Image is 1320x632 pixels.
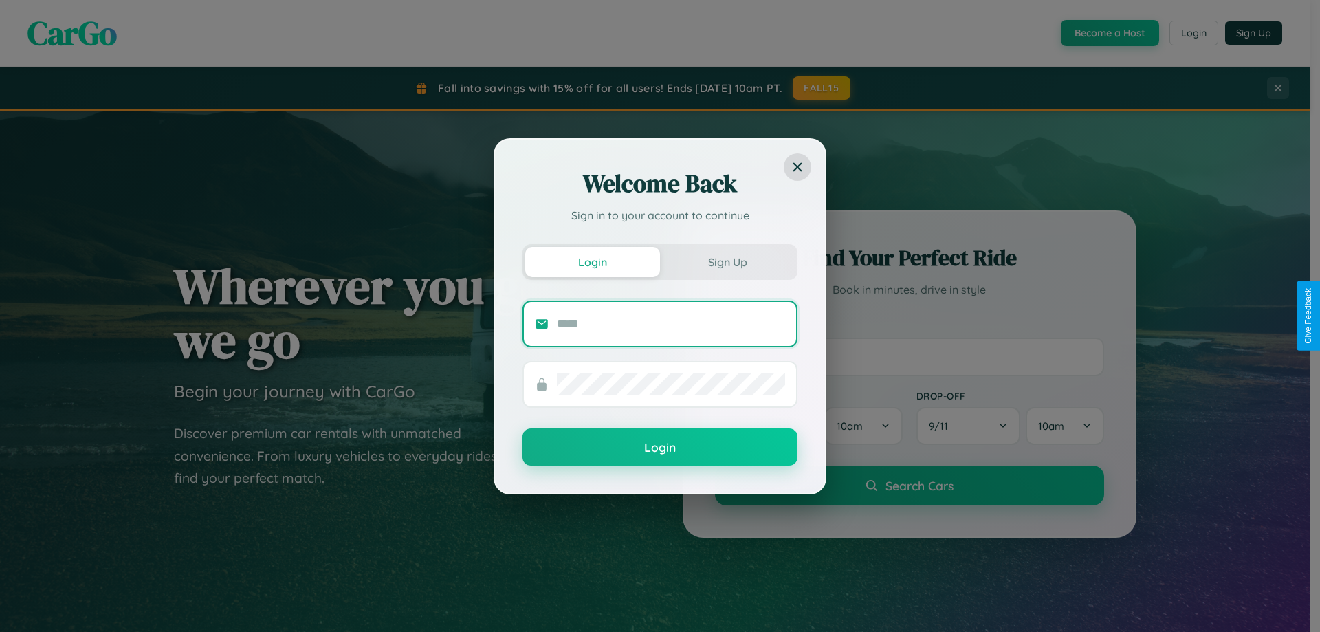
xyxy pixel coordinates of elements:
[525,247,660,277] button: Login
[522,207,797,224] p: Sign in to your account to continue
[660,247,795,277] button: Sign Up
[1303,288,1313,344] div: Give Feedback
[522,167,797,200] h2: Welcome Back
[522,428,797,466] button: Login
